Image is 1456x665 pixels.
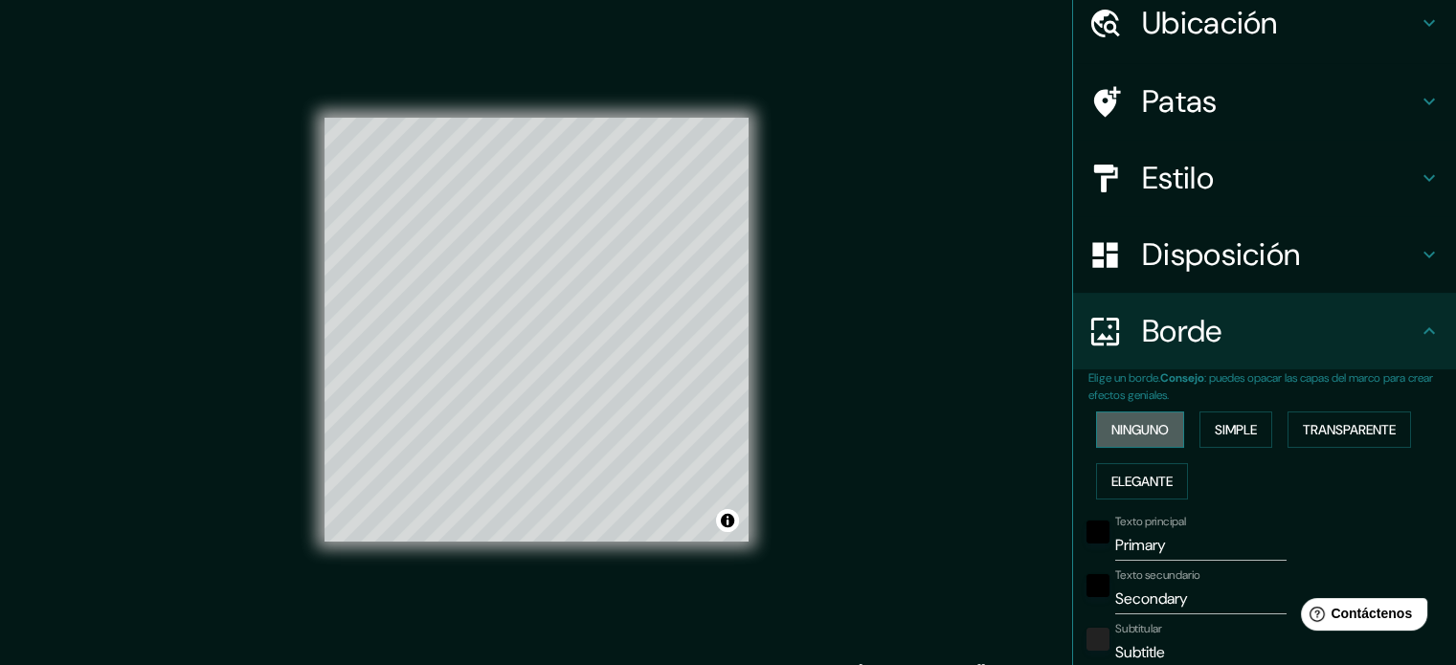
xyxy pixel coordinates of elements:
[716,509,739,532] button: Activar o desactivar atribución
[1142,3,1278,43] font: Ubicación
[1111,473,1173,490] font: Elegante
[1199,411,1272,448] button: Simple
[1115,514,1186,529] font: Texto principal
[1111,421,1169,438] font: Ninguno
[1215,421,1257,438] font: Simple
[1142,234,1300,275] font: Disposición
[1086,521,1109,543] button: negro
[1288,411,1411,448] button: Transparente
[1142,81,1218,122] font: Patas
[1086,628,1109,651] button: color-222222
[1073,63,1456,140] div: Patas
[1073,140,1456,216] div: Estilo
[1142,311,1222,351] font: Borde
[1142,158,1214,198] font: Estilo
[1088,370,1433,403] font: : puedes opacar las capas del marco para crear efectos geniales.
[1160,370,1204,386] font: Consejo
[1115,567,1200,583] font: Texto secundario
[1303,421,1396,438] font: Transparente
[1115,621,1162,636] font: Subtitular
[1286,590,1435,644] iframe: Lanzador de widgets de ayuda
[1073,293,1456,369] div: Borde
[1096,411,1184,448] button: Ninguno
[1096,463,1188,499] button: Elegante
[1086,574,1109,597] button: negro
[1073,216,1456,293] div: Disposición
[1088,370,1160,386] font: Elige un borde.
